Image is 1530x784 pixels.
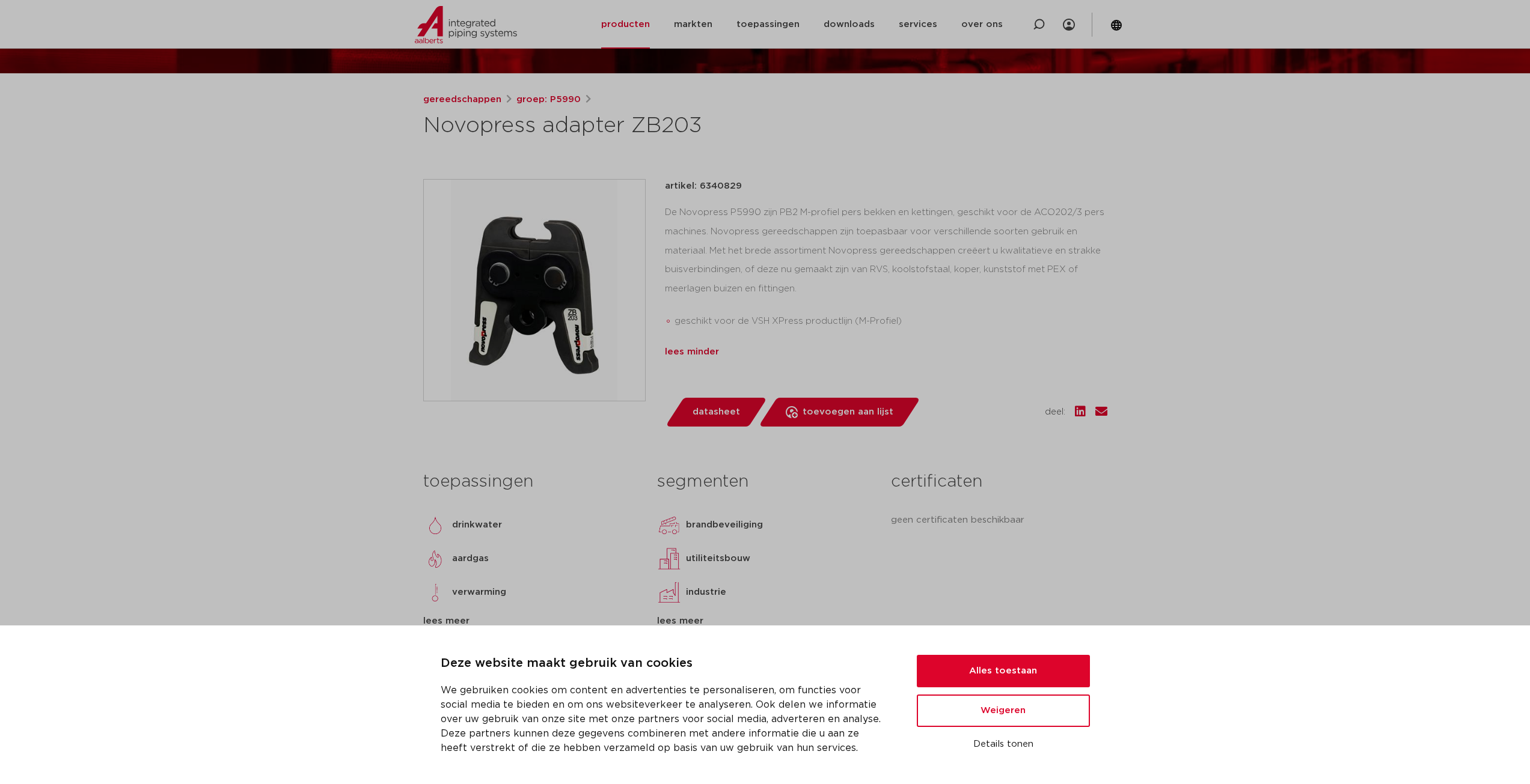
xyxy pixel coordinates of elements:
[665,179,742,193] p: artikel: 6340829
[423,580,447,604] img: verwarming
[891,513,1107,527] p: geen certificaten beschikbaar
[657,547,681,571] img: utiliteitsbouw
[917,734,1090,755] button: Details tonen
[891,470,1107,494] h3: certificaten
[516,93,581,107] a: groep: P5990
[675,312,1107,331] li: geschikt voor de VSH XPress productlijn (M-Profiel)
[423,112,875,141] h1: Novopress adapter ZB203
[423,470,639,494] h3: toepassingen
[686,585,726,600] p: industrie
[657,614,873,628] div: lees meer
[423,93,501,107] a: gereedschappen
[441,683,888,755] p: We gebruiken cookies om content en advertenties te personaliseren, om functies voor social media ...
[423,614,639,628] div: lees meer
[1045,405,1065,419] span: deel:
[423,547,447,571] img: aardgas
[917,655,1090,687] button: Alles toestaan
[657,580,681,604] img: industrie
[693,403,740,422] span: datasheet
[452,552,489,566] p: aardgas
[665,203,1107,336] div: De Novopress P5990 zijn PB2 M-profiel pers bekken en kettingen, geschikt voor de ACO202/3 pers ma...
[917,694,1090,727] button: Weigeren
[803,403,893,422] span: toevoegen aan lijst
[665,345,1107,359] div: lees minder
[452,585,506,600] p: verwarming
[657,470,873,494] h3: segmenten
[686,552,750,566] p: utiliteitsbouw
[686,518,763,532] p: brandbeveiliging
[424,180,645,401] img: Product Image for Novopress adapter ZB203
[452,518,502,532] p: drinkwater
[665,398,767,427] a: datasheet
[441,654,888,673] p: Deze website maakt gebruik van cookies
[657,513,681,537] img: brandbeveiliging
[423,513,447,537] img: drinkwater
